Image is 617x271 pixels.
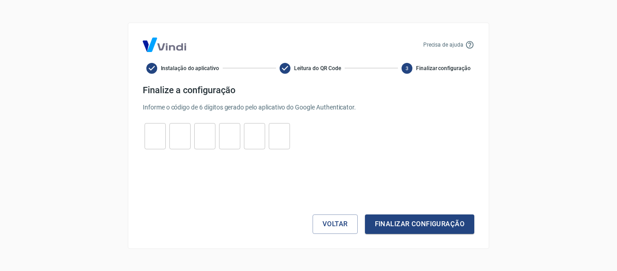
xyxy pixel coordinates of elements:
span: Leitura do QR Code [294,64,341,72]
span: Finalizar configuração [416,64,471,72]
span: Instalação do aplicativo [161,64,219,72]
button: Voltar [313,214,358,233]
p: Informe o código de 6 dígitos gerado pelo aplicativo do Google Authenticator. [143,103,474,112]
text: 3 [406,65,408,71]
h4: Finalize a configuração [143,85,474,95]
img: Logo Vind [143,38,186,52]
p: Precisa de ajuda [423,41,463,49]
button: Finalizar configuração [365,214,474,233]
